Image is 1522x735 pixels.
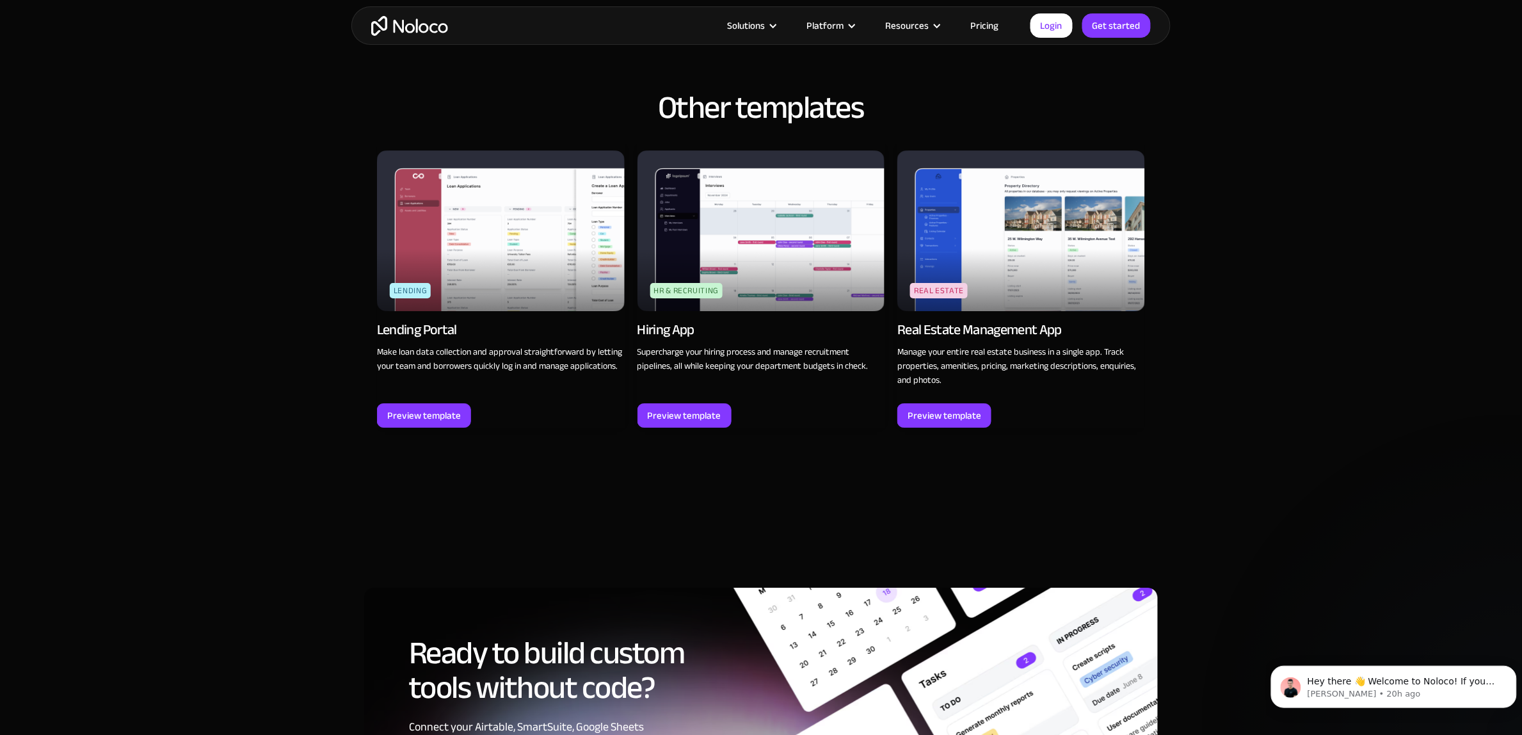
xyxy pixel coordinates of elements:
[637,321,694,339] div: Hiring App
[897,321,1062,339] div: Real Estate Management App
[409,636,732,705] h2: Ready to build custom tools without code?
[897,345,1145,387] p: Manage your entire real estate business in a single app. Track properties, amenities, pricing, ma...
[869,17,954,34] div: Resources
[377,321,457,339] div: Lending Portal
[1266,639,1522,729] iframe: Intercom notifications message
[910,283,968,298] div: Real Estate
[377,144,625,428] a: LendingLending PortalMake loan data collection and approval straightforward by letting your team ...
[897,144,1145,428] a: Real EstateReal Estate Management AppManage your entire real estate business in a single app. Tra...
[790,17,869,34] div: Platform
[908,407,981,424] div: Preview template
[637,144,885,428] a: HR & RecruitingHiring AppSupercharge your hiring process and manage recruitment pipelines, all wh...
[954,17,1014,34] a: Pricing
[377,345,625,373] p: Make loan data collection and approval straightforward by letting your team and borrowers quickly...
[885,17,929,34] div: Resources
[727,17,765,34] div: Solutions
[806,17,844,34] div: Platform
[387,407,461,424] div: Preview template
[1030,13,1073,38] a: Login
[648,407,721,424] div: Preview template
[637,345,885,373] p: Supercharge your hiring process and manage recruitment pipelines, all while keeping your departme...
[364,90,1158,125] h4: Other templates
[650,283,723,298] div: HR & Recruiting
[711,17,790,34] div: Solutions
[390,283,431,298] div: Lending
[371,16,448,36] a: home
[1082,13,1151,38] a: Get started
